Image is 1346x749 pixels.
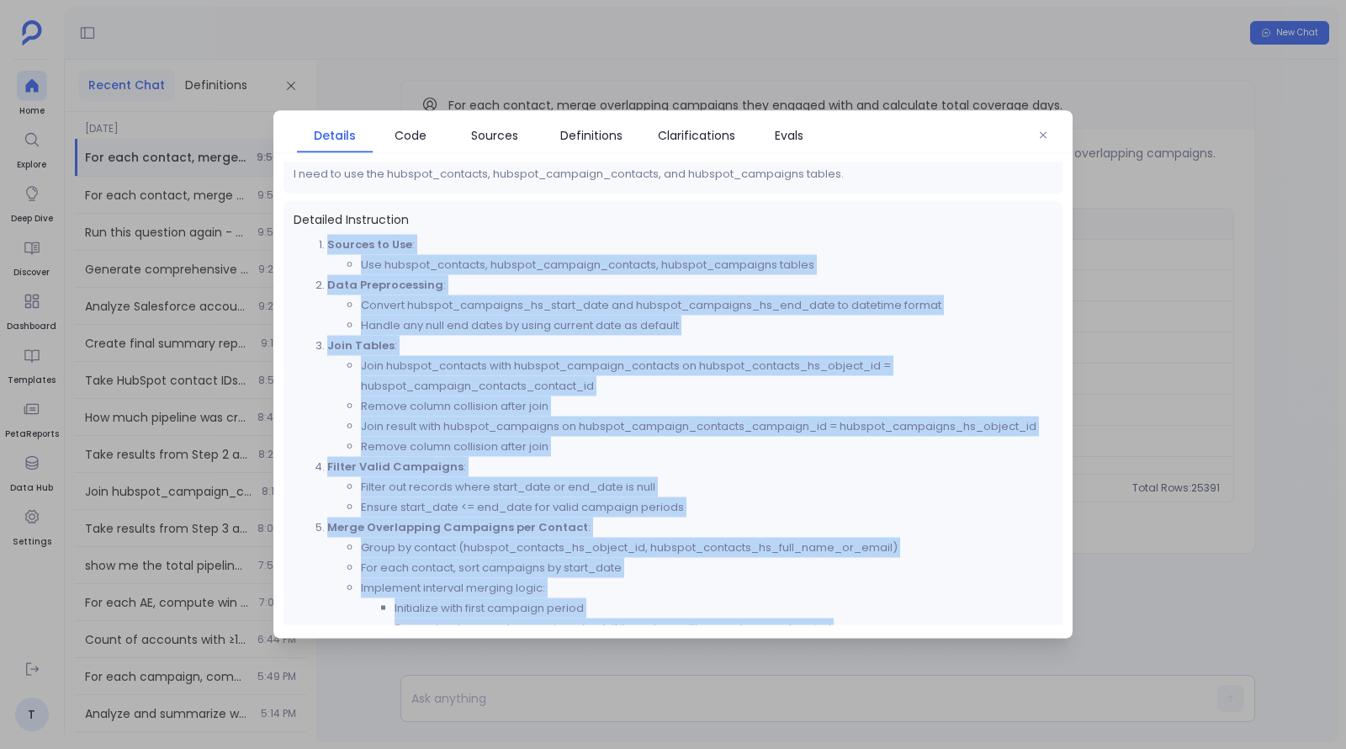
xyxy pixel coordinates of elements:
li: Use hubspot_contacts, hubspot_campaign_contacts, hubspot_campaigns tables [361,255,1052,275]
li: Remove column collision after join [361,396,1052,417]
li: Handle any null end dates by using current date as default [361,316,1052,336]
li: Group by contact (hubspot_contacts_hs_object_id, hubspot_contacts_hs_full_name_or_email) [361,538,1052,558]
li: : [327,336,1052,457]
li: Convert hubspot_campaigns_hs_start_date and hubspot_campaigns_hs_end_date to datetime format [361,295,1052,316]
li: : [327,518,1052,699]
strong: Data Preprocessing [327,277,443,293]
li: Filter out records where start_date or end_date is null [361,477,1052,497]
strong: Filter Valid Campaigns [327,459,464,475]
li: : [327,235,1052,275]
strong: Join Tables [327,337,395,353]
span: Clarifications [658,126,735,145]
span: Evals [775,126,803,145]
span: Code [395,126,427,145]
li: For each contact, sort campaigns by start_date [361,558,1052,578]
span: Definitions [560,126,623,145]
li: : [327,457,1052,518]
span: Details [314,126,356,145]
strong: Merge Overlapping Campaigns per Contact [327,519,588,535]
li: Join hubspot_contacts with hubspot_campaign_contacts on hubspot_contacts_hs_object_id = hubspot_c... [361,356,1052,396]
li: Join result with hubspot_campaigns on hubspot_campaign_contacts_campaign_id = hubspot_campaigns_h... [361,417,1052,437]
li: Ensure start_date <= end_date for valid campaign periods [361,497,1052,518]
span: Detailed Instruction [294,211,1052,228]
li: : [327,275,1052,336]
span: Sources [471,126,518,145]
li: Implement interval merging logic: [361,578,1052,699]
li: Remove column collision after join [361,437,1052,457]
p: I need to use the hubspot_contacts, hubspot_campaign_contacts, and hubspot_campaigns tables. [294,164,1052,184]
li: For each subsequent campaign, check if it overlaps with current merged period [395,619,1052,639]
strong: Sources to Use [327,236,412,252]
li: Initialize with first campaign period [395,598,1052,619]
